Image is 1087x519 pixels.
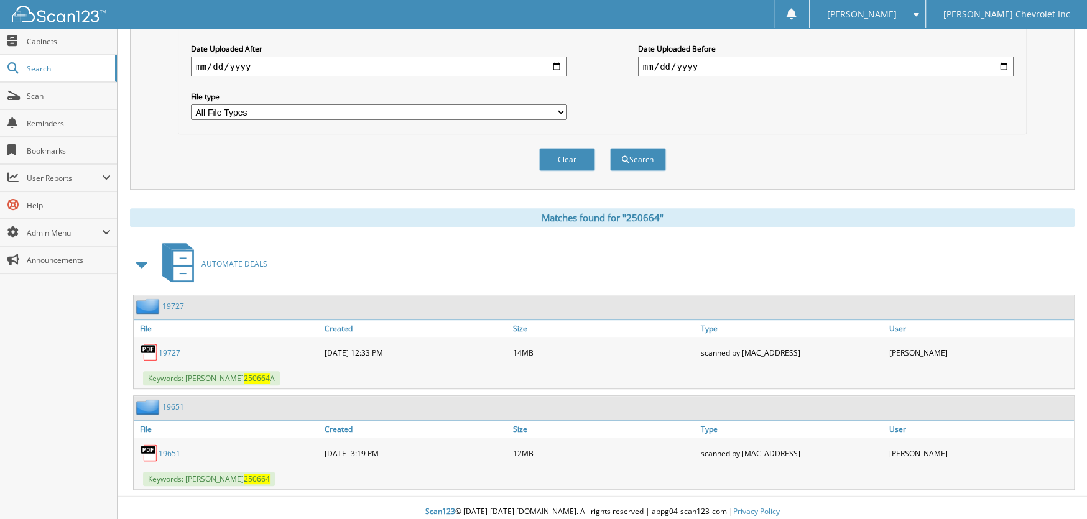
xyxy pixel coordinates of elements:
[27,227,102,238] span: Admin Menu
[191,91,567,102] label: File type
[698,421,886,438] a: Type
[886,441,1074,466] div: [PERSON_NAME]
[638,57,1014,76] input: end
[698,320,886,337] a: Type
[130,208,1075,227] div: Matches found for "250664"
[27,145,111,156] span: Bookmarks
[27,91,111,101] span: Scan
[159,347,180,358] a: 19727
[244,474,270,484] span: 250664
[136,298,162,314] img: folder2.png
[510,441,698,466] div: 12MB
[827,11,897,18] span: [PERSON_NAME]
[698,441,886,466] div: scanned by [MAC_ADDRESS]
[698,340,886,365] div: scanned by [MAC_ADDRESS]
[886,421,1074,438] a: User
[27,63,109,74] span: Search
[136,399,162,415] img: folder2.png
[733,506,780,517] a: Privacy Policy
[143,371,280,385] span: Keywords: [PERSON_NAME] A
[510,421,698,438] a: Size
[201,259,267,269] span: AUTOMATE DEALS
[140,444,159,462] img: PDF.png
[134,421,321,438] a: File
[143,472,275,486] span: Keywords: [PERSON_NAME]
[27,255,111,265] span: Announcements
[27,173,102,183] span: User Reports
[610,148,666,171] button: Search
[27,200,111,211] span: Help
[886,340,1074,365] div: [PERSON_NAME]
[539,148,595,171] button: Clear
[321,421,509,438] a: Created
[191,57,567,76] input: start
[162,402,184,412] a: 19651
[191,44,567,54] label: Date Uploaded After
[244,373,270,384] span: 250664
[321,320,509,337] a: Created
[1025,459,1087,519] iframe: Chat Widget
[27,118,111,129] span: Reminders
[638,44,1014,54] label: Date Uploaded Before
[159,448,180,459] a: 19651
[321,441,509,466] div: [DATE] 3:19 PM
[134,320,321,337] a: File
[140,343,159,362] img: PDF.png
[27,36,111,47] span: Cabinets
[425,506,455,517] span: Scan123
[155,239,267,288] a: AUTOMATE DEALS
[886,320,1074,337] a: User
[510,340,698,365] div: 14MB
[162,301,184,311] a: 19727
[321,340,509,365] div: [DATE] 12:33 PM
[510,320,698,337] a: Size
[12,6,106,22] img: scan123-logo-white.svg
[943,11,1070,18] span: [PERSON_NAME] Chevrolet Inc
